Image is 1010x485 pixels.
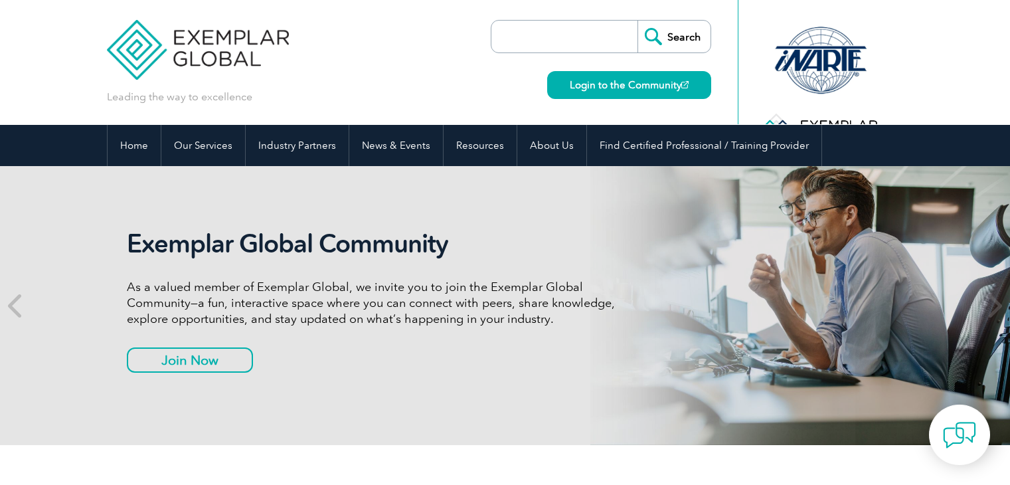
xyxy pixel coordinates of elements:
p: As a valued member of Exemplar Global, we invite you to join the Exemplar Global Community—a fun,... [127,279,625,327]
a: News & Events [349,125,443,166]
a: Home [108,125,161,166]
a: Login to the Community [547,71,711,99]
a: Resources [444,125,517,166]
input: Search [637,21,711,52]
h2: Exemplar Global Community [127,229,625,259]
a: Find Certified Professional / Training Provider [587,125,821,166]
a: Join Now [127,347,253,373]
img: contact-chat.png [943,419,976,452]
a: Industry Partners [246,125,349,166]
p: Leading the way to excellence [107,90,252,104]
a: Our Services [161,125,245,166]
a: About Us [517,125,586,166]
img: open_square.png [681,81,689,88]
